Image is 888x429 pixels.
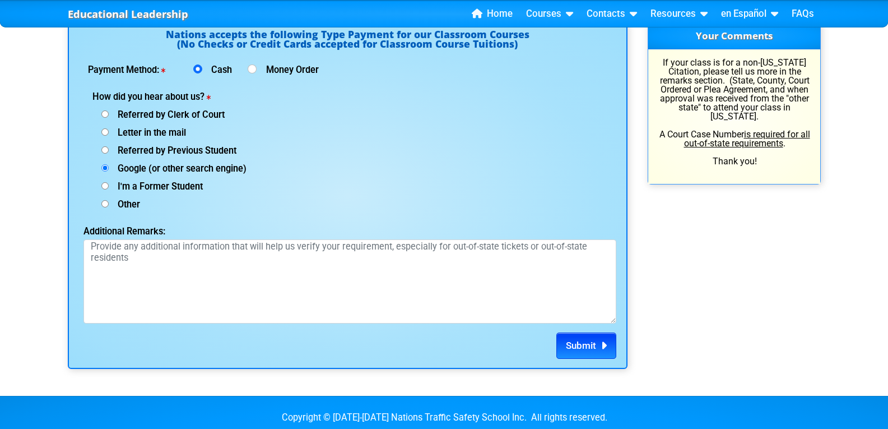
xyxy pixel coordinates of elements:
[684,129,810,149] u: is required for all out-of-state requirements
[717,6,783,22] a: en Español
[83,227,217,236] label: Additional Remarks:
[101,164,109,172] input: Google (or other search engine)
[109,127,186,138] span: Letter in the mail
[101,146,109,154] input: Referred by Previous Student
[109,163,247,174] span: Google (or other search engine)
[101,110,109,118] input: Referred by Clerk of Court
[787,6,819,22] a: FAQs
[101,200,109,207] input: Other
[101,128,109,136] input: Letter in the mail
[582,6,641,22] a: Contacts
[646,6,712,22] a: Resources
[109,181,203,192] span: I'm a Former Student
[109,145,236,156] span: Referred by Previous Student
[109,109,225,120] span: Referred by Clerk of Court
[101,182,109,190] input: I'm a Former Student
[68,5,188,24] a: Educational Leadership
[79,30,616,53] h4: Nations accepts the following Type Payment for our Classroom Courses (No Checks or Credit Cards a...
[207,66,236,75] label: Cash
[92,93,267,102] label: How did you hear about us?
[556,333,616,359] button: Submit
[566,340,596,351] span: Submit
[88,66,178,75] label: Payment Method:
[467,6,517,22] a: Home
[109,199,140,210] span: Other
[262,66,319,75] label: Money Order
[658,58,810,166] p: If your class is for a non-[US_STATE] Citation, please tell us more in the remarks section. (Stat...
[522,6,578,22] a: Courses
[648,22,820,49] h3: Your Comments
